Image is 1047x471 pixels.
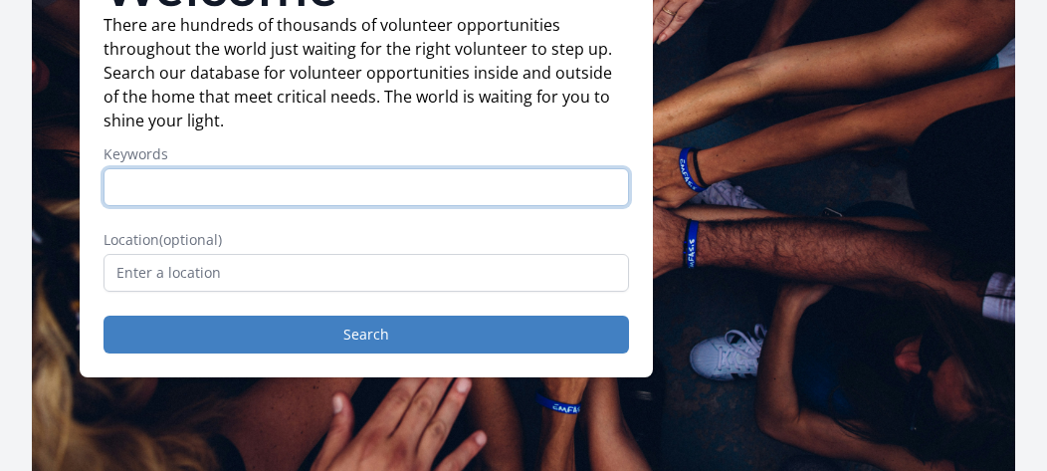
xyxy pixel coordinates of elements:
label: Keywords [104,144,629,164]
button: Search [104,316,629,353]
p: There are hundreds of thousands of volunteer opportunities throughout the world just waiting for ... [104,13,629,132]
label: Location [104,230,629,250]
input: Enter a location [104,254,629,292]
span: (optional) [159,230,222,249]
